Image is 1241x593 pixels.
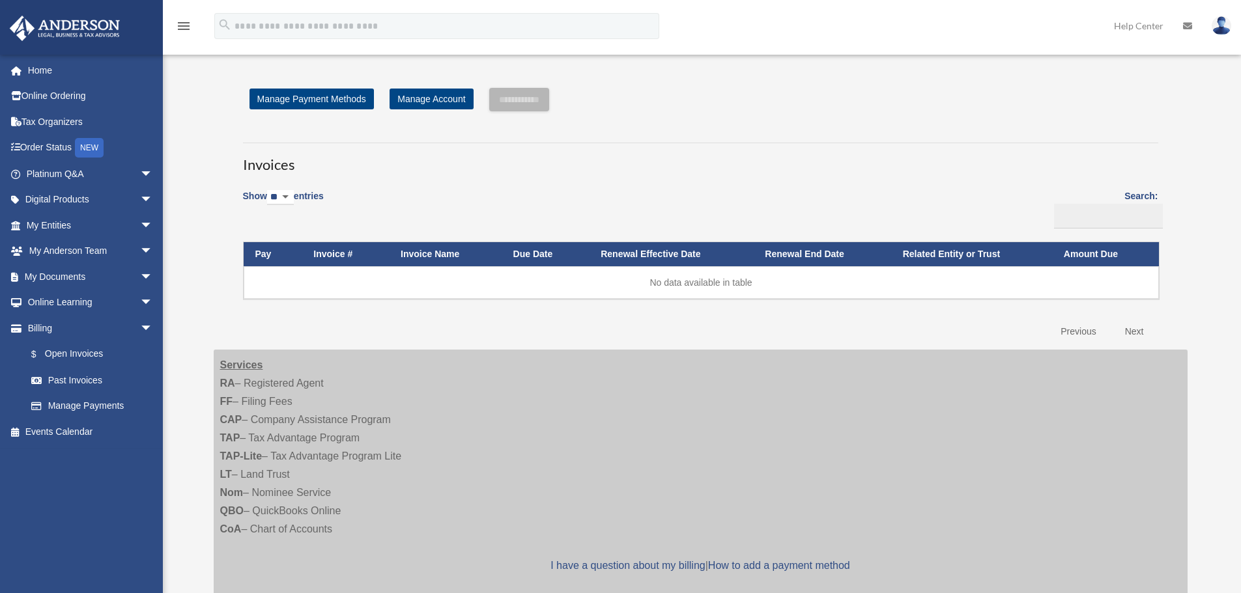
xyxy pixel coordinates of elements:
[220,487,244,498] strong: Nom
[9,135,173,161] a: Order StatusNEW
[753,242,891,266] th: Renewal End Date: activate to sort column ascending
[589,242,753,266] th: Renewal Effective Date: activate to sort column ascending
[140,161,166,187] span: arrow_drop_down
[9,83,173,109] a: Online Ordering
[708,560,850,571] a: How to add a payment method
[9,315,166,341] a: Billingarrow_drop_down
[302,242,389,266] th: Invoice #: activate to sort column ascending
[18,367,166,393] a: Past Invoices
[140,187,166,214] span: arrow_drop_down
[891,242,1052,266] th: Related Entity or Trust: activate to sort column ascending
[1054,204,1163,228] input: Search:
[140,290,166,316] span: arrow_drop_down
[250,89,374,109] a: Manage Payment Methods
[18,393,166,419] a: Manage Payments
[9,109,173,135] a: Tax Organizers
[243,188,324,218] label: Show entries
[390,89,473,109] a: Manage Account
[1115,318,1154,345] a: Next
[140,212,166,239] span: arrow_drop_down
[1052,242,1159,266] th: Amount Due: activate to sort column ascending
[220,414,242,425] strong: CAP
[220,359,263,370] strong: Services
[9,161,173,187] a: Platinum Q&Aarrow_drop_down
[9,264,173,290] a: My Documentsarrow_drop_down
[218,18,232,32] i: search
[220,557,1181,575] p: |
[38,346,45,363] span: $
[140,315,166,342] span: arrow_drop_down
[9,57,173,83] a: Home
[1212,16,1231,35] img: User Pic
[389,242,502,266] th: Invoice Name: activate to sort column ascending
[220,469,232,480] strong: LT
[176,23,192,34] a: menu
[243,143,1158,175] h3: Invoices
[502,242,590,266] th: Due Date: activate to sort column ascending
[9,187,173,213] a: Digital Productsarrow_drop_down
[176,18,192,34] i: menu
[220,450,263,462] strong: TAP-Lite
[550,560,705,571] a: I have a question about my billing
[267,190,294,205] select: Showentries
[75,138,104,158] div: NEW
[18,341,160,368] a: $Open Invoices
[9,419,173,445] a: Events Calendar
[244,242,302,266] th: Pay: activate to sort column descending
[220,505,244,516] strong: QBO
[244,266,1159,299] td: No data available in table
[220,432,240,443] strong: TAP
[9,212,173,238] a: My Entitiesarrow_drop_down
[220,378,235,389] strong: RA
[6,16,124,41] img: Anderson Advisors Platinum Portal
[220,523,242,534] strong: CoA
[140,238,166,265] span: arrow_drop_down
[140,264,166,290] span: arrow_drop_down
[220,396,233,407] strong: FF
[1049,188,1158,228] label: Search:
[9,238,173,264] a: My Anderson Teamarrow_drop_down
[1051,318,1105,345] a: Previous
[9,290,173,316] a: Online Learningarrow_drop_down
